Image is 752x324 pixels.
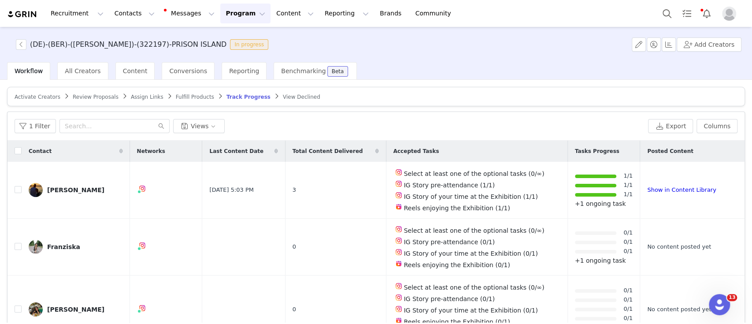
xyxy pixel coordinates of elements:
[332,69,344,74] div: Beta
[209,147,263,155] span: Last Content Date
[696,119,737,133] button: Columns
[623,171,633,181] a: 1/1
[395,260,402,267] img: instagram-reels.svg
[137,147,165,155] span: Networks
[404,227,545,234] span: Select at least one of the optional tasks (0/∞)
[59,119,170,133] input: Search...
[647,147,693,155] span: Posted Content
[395,180,402,187] img: instagram.svg
[271,4,319,23] button: Content
[281,67,326,74] span: Benchmarking
[647,305,734,314] div: No content posted yet
[404,261,510,268] span: Reels enjoying the Exhibition (0/1)
[45,4,109,23] button: Recruitment
[395,203,402,210] img: instagram-reels.svg
[395,317,402,324] img: instagram-reels.svg
[226,94,270,100] span: Track Progress
[158,123,164,129] i: icon: search
[123,67,148,74] span: Content
[623,238,633,247] a: 0/1
[15,94,60,100] span: Activate Creators
[404,307,538,314] span: IG Story of your time at the Exhibition (0/1)
[404,182,495,189] span: IG Story pre-attendance (1/1)
[374,4,409,23] a: Brands
[109,4,160,23] button: Contacts
[717,7,745,21] button: Profile
[623,190,633,199] a: 1/1
[677,37,741,52] button: Add Creators
[395,249,402,256] img: instagram.svg
[404,193,538,200] span: IG Story of your time at the Exhibition (1/1)
[393,147,439,155] span: Accepted Tasks
[404,205,510,212] span: Reels enjoying the Exhibition (1/1)
[395,237,402,244] img: instagram.svg
[404,238,495,246] span: IG Story pre-attendance (0/1)
[29,240,123,254] a: Franziska
[404,295,495,302] span: IG Story pre-attendance (0/1)
[29,302,43,317] img: e2e40691-cb62-4c14-8863-1230a52181ae--s.jpg
[395,192,402,199] img: instagram.svg
[623,286,633,295] a: 0/1
[410,4,460,23] a: Community
[15,119,56,133] button: 1 Filter
[404,170,545,177] span: Select at least one of the optional tasks (0/∞)
[283,94,320,100] span: View Declined
[29,240,43,254] img: ef1de392-93a9-45bd-8117-368e0ef39301.jpg
[47,186,104,194] div: [PERSON_NAME]
[722,7,736,21] img: placeholder-profile.jpg
[395,226,402,233] img: instagram.svg
[131,94,163,100] span: Assign Links
[220,4,270,23] button: Program
[623,228,633,238] a: 0/1
[623,295,633,305] a: 0/1
[230,39,268,50] span: In progress
[169,67,207,74] span: Conversions
[293,147,363,155] span: Total Content Delivered
[29,183,43,197] img: 2948adb7-49cc-4f05-8480-dbb31381ce8b--s.jpg
[15,67,43,74] span: Workflow
[575,147,619,155] span: Tasks Progress
[395,305,402,313] img: instagram.svg
[173,119,225,133] button: Views
[16,39,272,50] span: [object Object]
[176,94,214,100] span: Fulfill Products
[648,119,693,133] button: Export
[395,294,402,301] img: instagram.svg
[404,250,538,257] span: IG Story of your time at the Exhibition (0/1)
[404,284,545,291] span: Select at least one of the optional tasks (0/∞)
[139,185,146,192] img: instagram.svg
[319,4,374,23] button: Reporting
[293,242,296,251] span: 0
[293,186,296,194] span: 3
[657,4,677,23] button: Search
[229,67,259,74] span: Reporting
[209,186,253,194] span: [DATE] 5:03 PM
[623,305,633,314] a: 0/1
[395,283,402,290] img: instagram.svg
[139,242,146,249] img: instagram.svg
[139,305,146,312] img: instagram.svg
[65,67,100,74] span: All Creators
[709,294,730,315] iframe: Intercom live chat
[727,294,737,301] span: 13
[647,186,716,193] a: Show in Content Library
[395,169,402,176] img: instagram.svg
[623,247,633,256] a: 0/1
[160,4,220,23] button: Messages
[575,256,633,265] p: +1 ongoing task
[29,302,123,317] a: [PERSON_NAME]
[47,243,80,250] div: Franziska
[677,4,696,23] a: Tasks
[47,306,104,313] div: [PERSON_NAME]
[575,199,633,209] p: +1 ongoing task
[29,147,52,155] span: Contact
[73,94,119,100] span: Review Proposals
[623,314,633,323] a: 0/1
[623,181,633,190] a: 1/1
[7,10,38,19] img: grin logo
[293,305,296,314] span: 0
[647,242,734,251] div: No content posted yet
[29,183,123,197] a: [PERSON_NAME]
[697,4,716,23] button: Notifications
